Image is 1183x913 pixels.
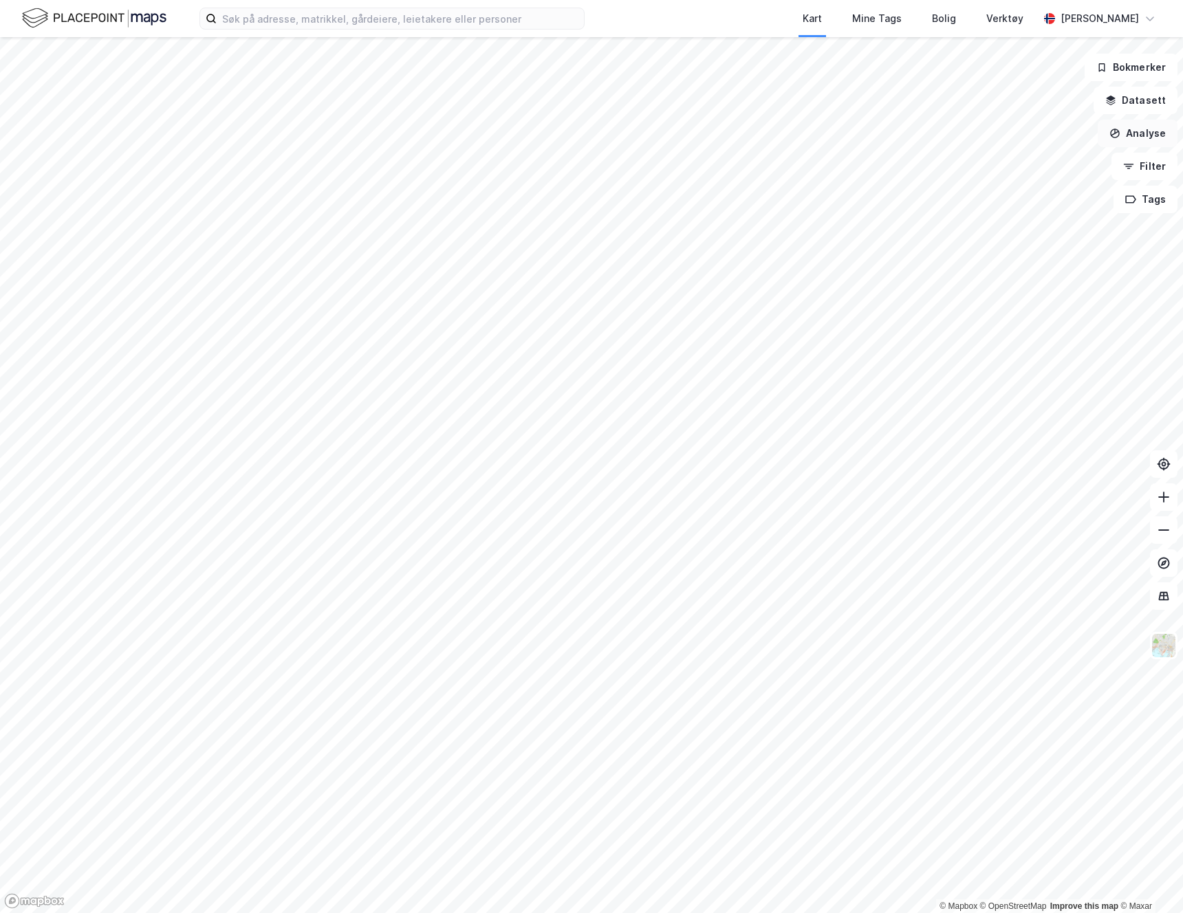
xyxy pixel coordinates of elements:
button: Bokmerker [1085,54,1177,81]
a: Mapbox [940,901,977,911]
img: logo.f888ab2527a4732fd821a326f86c7f29.svg [22,6,166,30]
button: Analyse [1098,120,1177,147]
a: Improve this map [1050,901,1118,911]
a: OpenStreetMap [980,901,1047,911]
button: Tags [1114,186,1177,213]
button: Filter [1111,153,1177,180]
a: Mapbox homepage [4,893,65,909]
div: Mine Tags [852,10,902,27]
div: Verktøy [986,10,1023,27]
input: Søk på adresse, matrikkel, gårdeiere, leietakere eller personer [217,8,584,29]
iframe: Chat Widget [1114,847,1183,913]
div: Bolig [932,10,956,27]
div: [PERSON_NAME] [1061,10,1139,27]
img: Z [1151,632,1177,659]
div: Kontrollprogram for chat [1114,847,1183,913]
button: Datasett [1094,87,1177,114]
div: Kart [803,10,822,27]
